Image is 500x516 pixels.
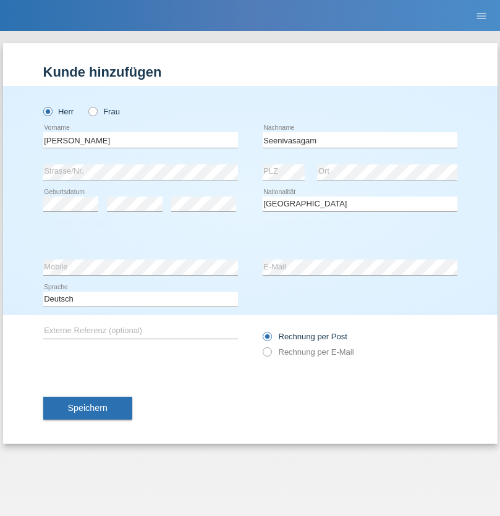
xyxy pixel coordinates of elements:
a: menu [469,12,494,19]
input: Rechnung per Post [263,332,271,347]
label: Rechnung per E-Mail [263,347,354,357]
button: Speichern [43,397,132,420]
h1: Kunde hinzufügen [43,64,457,80]
span: Speichern [68,403,108,413]
input: Herr [43,107,51,115]
label: Rechnung per Post [263,332,347,341]
input: Frau [88,107,96,115]
i: menu [475,10,488,22]
label: Frau [88,107,120,116]
label: Herr [43,107,74,116]
input: Rechnung per E-Mail [263,347,271,363]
